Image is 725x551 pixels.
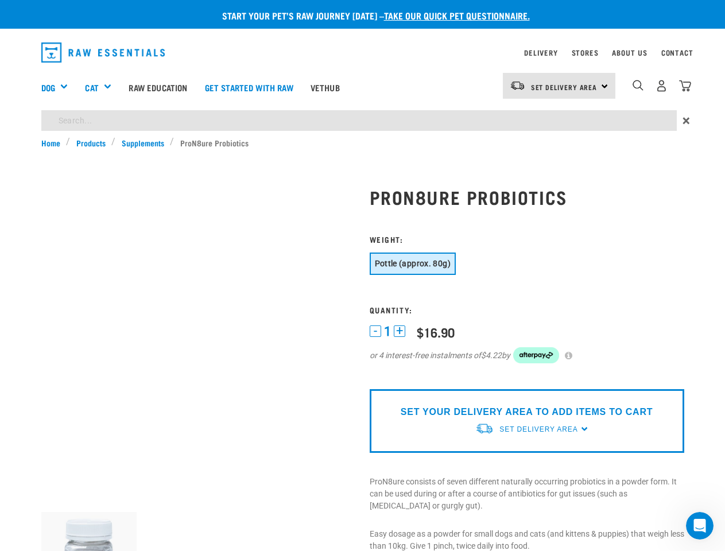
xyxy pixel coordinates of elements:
[115,137,170,149] a: Supplements
[370,305,684,314] h3: Quantity:
[499,425,577,433] span: Set Delivery Area
[661,51,693,55] a: Contact
[656,80,668,92] img: user.png
[41,81,55,94] a: Dog
[401,405,653,419] p: SET YOUR DELIVERY AREA TO ADD ITEMS TO CART
[417,325,455,339] div: $16.90
[370,347,684,363] div: or 4 interest-free instalments of by
[510,80,525,91] img: van-moving.png
[370,325,381,337] button: -
[572,51,599,55] a: Stores
[524,51,557,55] a: Delivery
[531,85,598,89] span: Set Delivery Area
[683,110,690,131] span: ×
[686,512,714,540] iframe: Intercom live chat
[41,137,684,149] nav: breadcrumbs
[370,235,684,243] h3: Weight:
[41,110,677,131] input: Search...
[41,137,67,149] a: Home
[70,137,111,149] a: Products
[370,476,684,512] p: ProN8ure consists of seven different naturally occurring probiotics in a powder form. It can be u...
[32,38,693,67] nav: dropdown navigation
[302,64,348,110] a: Vethub
[375,259,451,268] span: Pottle (approx. 80g)
[612,51,647,55] a: About Us
[384,13,530,18] a: take our quick pet questionnaire.
[370,253,456,275] button: Pottle (approx. 80g)
[481,350,502,362] span: $4.22
[513,347,559,363] img: Afterpay
[41,42,165,63] img: Raw Essentials Logo
[679,80,691,92] img: home-icon@2x.png
[633,80,643,91] img: home-icon-1@2x.png
[370,187,684,207] h1: ProN8ure Probiotics
[196,64,302,110] a: Get started with Raw
[120,64,196,110] a: Raw Education
[475,422,494,434] img: van-moving.png
[384,325,391,337] span: 1
[394,325,405,337] button: +
[85,81,98,94] a: Cat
